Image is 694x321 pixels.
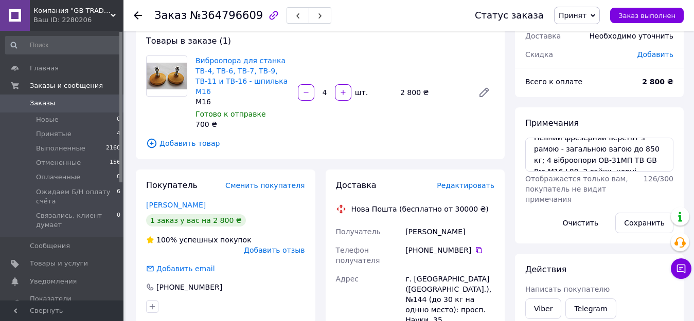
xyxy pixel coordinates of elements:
div: [PHONE_NUMBER] [155,282,223,292]
span: 0 [117,115,120,124]
span: Товары в заказе (1) [146,36,231,46]
div: Вернуться назад [134,10,142,21]
span: Отображается только вам, покупатель не видит примечания [525,175,628,203]
textarea: [PERSON_NAME], код ЄДРПОУ - 2718503148;;; Певний фрезерний верстат з рамою - загальною вагою до 8... [525,138,673,172]
span: Выполненные [36,144,85,153]
div: Необходимо уточнить [583,25,680,47]
span: Оплаченные [36,173,80,182]
span: Получатель [336,228,381,236]
span: Адрес [336,275,359,283]
div: 700 ₴ [195,119,290,129]
div: Нова Пошта (бесплатно от 30000 ₴) [349,204,491,214]
b: 2 800 ₴ [642,78,673,86]
span: Примечания [525,118,579,128]
span: Доставка [525,32,561,40]
button: Заказ выполнен [610,8,684,23]
span: Действия [525,265,566,274]
span: 156 [110,158,120,167]
span: Покупатель [146,180,198,190]
a: Виброопора для станка ТВ-4, ТВ-6, ТВ-7, ТВ-9, ТВ-11 и ТВ-16 - шпилька М16 [195,56,288,96]
span: Показатели работы компании [30,294,95,313]
span: Заказ выполнен [618,12,675,20]
span: Написать покупателю [525,285,610,293]
span: Готово к отправке [195,110,266,118]
span: Добавить товар [146,138,494,149]
input: Поиск [5,36,121,54]
div: Ваш ID: 2280206 [33,15,123,25]
button: Чат с покупателем [671,258,691,279]
div: [PHONE_NUMBER] [405,245,494,255]
span: Отмененные [36,158,81,167]
span: Добавить отзыв [244,246,305,254]
span: Товары и услуги [30,259,88,268]
span: Связались, клиент думает [36,211,117,230]
div: [PERSON_NAME] [403,222,496,241]
span: Телефон получателя [336,246,380,265]
span: 6 [117,187,120,206]
a: Viber [525,298,561,319]
div: М16 [195,97,290,107]
img: Виброопора для станка ТВ-4, ТВ-6, ТВ-7, ТВ-9, ТВ-11 и ТВ-16 - шпилька М16 [147,63,187,89]
span: Добавить [637,50,673,59]
div: Статус заказа [475,10,544,21]
span: Принятые [36,129,72,139]
span: Заказы и сообщения [30,81,103,90]
span: Доставка [336,180,377,190]
span: Компания "GB TRADE" (ГБ ТРЕЙД) [33,6,111,15]
span: 4 [117,129,120,139]
div: Добавить email [145,263,216,274]
span: Главная [30,64,59,73]
div: Добавить email [155,263,216,274]
button: Очистить [554,213,608,233]
span: Редактировать [437,181,494,190]
div: успешных покупок [146,235,252,245]
span: 126 / 300 [644,175,673,183]
span: 0 [117,173,120,182]
span: 2160 [106,144,120,153]
span: Принят [559,11,586,20]
button: Сохранить [615,213,673,233]
div: 1 заказ у вас на 2 800 ₴ [146,214,246,226]
span: Заказ [154,9,187,22]
span: Уведомления [30,277,77,286]
span: Заказы [30,99,55,108]
span: 100% [156,236,177,244]
span: Сообщения [30,241,70,251]
span: Скидка [525,50,553,59]
div: шт. [352,87,369,98]
div: 2 800 ₴ [396,85,470,100]
span: Ожидаем Б/Н оплату счёта [36,187,117,206]
a: [PERSON_NAME] [146,201,206,209]
a: Редактировать [474,82,494,103]
span: №364796609 [190,9,263,22]
span: Всего к оплате [525,78,582,86]
a: Telegram [565,298,616,319]
span: Сменить покупателя [225,181,305,190]
span: Новые [36,115,59,124]
span: 0 [117,211,120,230]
